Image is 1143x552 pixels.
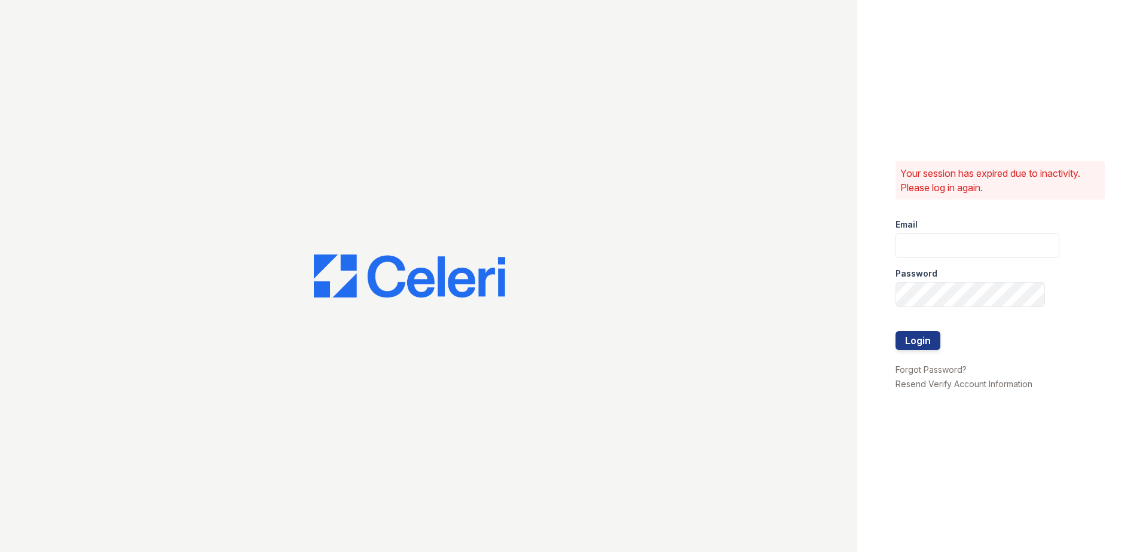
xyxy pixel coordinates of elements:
[896,268,937,280] label: Password
[896,364,967,375] a: Forgot Password?
[896,331,940,350] button: Login
[900,166,1100,195] p: Your session has expired due to inactivity. Please log in again.
[896,379,1032,389] a: Resend Verify Account Information
[314,254,505,298] img: CE_Logo_Blue-a8612792a0a2168367f1c8372b55b34899dd931a85d93a1a3d3e32e68fde9ad4.png
[896,219,918,231] label: Email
